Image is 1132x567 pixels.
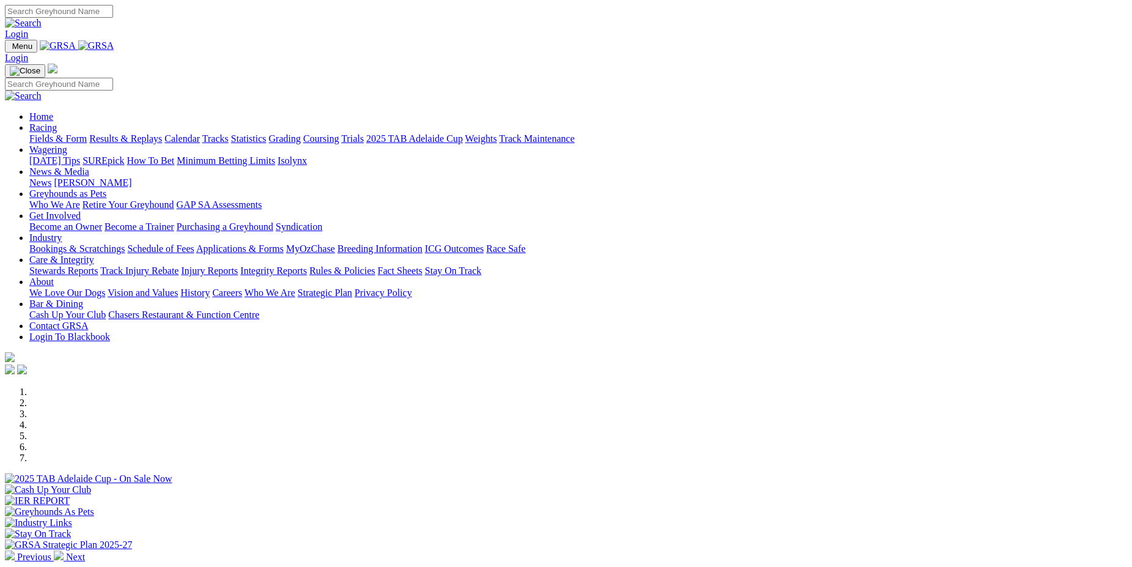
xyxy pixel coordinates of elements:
a: Stay On Track [425,265,481,276]
a: Vision and Values [108,287,178,298]
button: Toggle navigation [5,40,37,53]
a: Login [5,53,28,63]
a: Previous [5,552,54,562]
a: Schedule of Fees [127,243,194,254]
a: Login To Blackbook [29,332,110,342]
img: twitter.svg [17,365,27,374]
a: Industry [29,232,62,243]
div: About [29,287,1127,298]
a: Get Involved [29,210,81,221]
a: Bar & Dining [29,298,83,309]
a: Care & Integrity [29,254,94,265]
a: Track Maintenance [499,133,575,144]
a: Weights [465,133,497,144]
a: History [180,287,210,298]
a: About [29,276,54,287]
a: MyOzChase [286,243,335,254]
a: Statistics [231,133,266,144]
a: Home [29,111,53,122]
span: Previous [17,552,51,562]
a: News [29,177,51,188]
a: Fact Sheets [378,265,422,276]
a: Retire Your Greyhound [83,199,174,210]
img: Cash Up Your Club [5,484,91,495]
a: Purchasing a Greyhound [177,221,273,232]
a: Track Injury Rebate [100,265,178,276]
div: Racing [29,133,1127,144]
div: Get Involved [29,221,1127,232]
div: News & Media [29,177,1127,188]
a: Injury Reports [181,265,238,276]
a: Race Safe [486,243,525,254]
a: Strategic Plan [298,287,352,298]
button: Toggle navigation [5,64,45,78]
img: 2025 TAB Adelaide Cup - On Sale Now [5,473,172,484]
a: Wagering [29,144,67,155]
a: Next [54,552,85,562]
a: Who We Are [29,199,80,210]
img: Close [10,66,40,76]
a: GAP SA Assessments [177,199,262,210]
img: Stay On Track [5,528,71,539]
img: GRSA [78,40,114,51]
img: Search [5,18,42,29]
div: Industry [29,243,1127,254]
img: logo-grsa-white.png [5,352,15,362]
img: Greyhounds As Pets [5,506,94,517]
img: logo-grsa-white.png [48,64,57,73]
img: facebook.svg [5,365,15,374]
input: Search [5,5,113,18]
a: Tracks [202,133,229,144]
a: [DATE] Tips [29,155,80,166]
a: Trials [341,133,364,144]
img: GRSA [40,40,76,51]
a: Contact GRSA [29,321,88,331]
a: Chasers Restaurant & Function Centre [108,309,259,320]
a: Who We Are [244,287,295,298]
img: chevron-right-pager-white.svg [54,550,64,560]
a: Calendar [164,133,200,144]
a: How To Bet [127,155,175,166]
a: Breeding Information [337,243,422,254]
img: IER REPORT [5,495,70,506]
a: Grading [269,133,301,144]
img: GRSA Strategic Plan 2025-27 [5,539,132,550]
a: Become a Trainer [105,221,174,232]
img: chevron-left-pager-white.svg [5,550,15,560]
a: Login [5,29,28,39]
img: Industry Links [5,517,72,528]
a: Greyhounds as Pets [29,188,106,199]
a: Stewards Reports [29,265,98,276]
a: Isolynx [277,155,307,166]
span: Menu [12,42,32,51]
a: Bookings & Scratchings [29,243,125,254]
a: Cash Up Your Club [29,309,106,320]
a: Applications & Forms [196,243,284,254]
a: News & Media [29,166,89,177]
a: [PERSON_NAME] [54,177,131,188]
a: Careers [212,287,242,298]
a: SUREpick [83,155,124,166]
a: Syndication [276,221,322,232]
a: Racing [29,122,57,133]
div: Wagering [29,155,1127,166]
a: Coursing [303,133,339,144]
div: Bar & Dining [29,309,1127,321]
input: Search [5,78,113,91]
div: Greyhounds as Pets [29,199,1127,210]
a: Minimum Betting Limits [177,155,275,166]
a: Rules & Policies [309,265,375,276]
div: Care & Integrity [29,265,1127,276]
a: Integrity Reports [240,265,307,276]
a: Results & Replays [89,133,162,144]
a: Become an Owner [29,221,102,232]
a: Fields & Form [29,133,87,144]
span: Next [66,552,85,562]
a: Privacy Policy [355,287,412,298]
a: We Love Our Dogs [29,287,105,298]
a: 2025 TAB Adelaide Cup [366,133,463,144]
img: Search [5,91,42,102]
a: ICG Outcomes [425,243,483,254]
